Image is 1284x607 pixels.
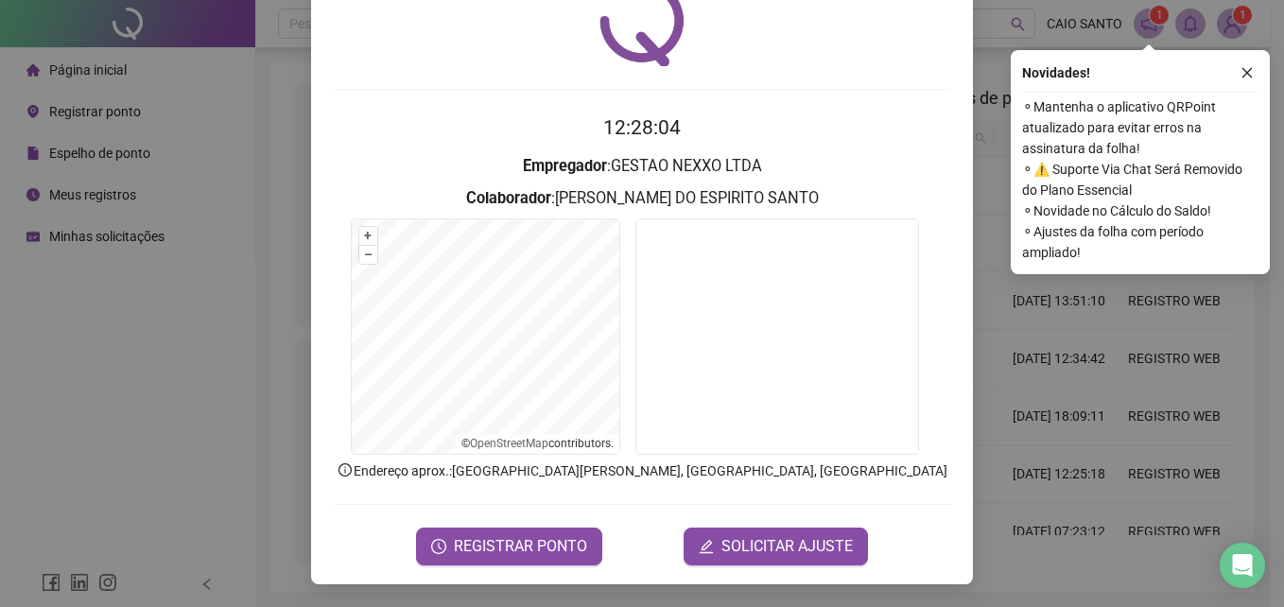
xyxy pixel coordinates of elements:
p: Endereço aprox. : [GEOGRAPHIC_DATA][PERSON_NAME], [GEOGRAPHIC_DATA], [GEOGRAPHIC_DATA] [334,460,950,481]
a: OpenStreetMap [470,437,548,450]
button: editSOLICITAR AJUSTE [684,528,868,565]
div: Open Intercom Messenger [1220,543,1265,588]
span: Novidades ! [1022,62,1090,83]
span: ⚬ Ajustes da folha com período ampliado! [1022,221,1258,263]
h3: : [PERSON_NAME] DO ESPIRITO SANTO [334,186,950,211]
strong: Colaborador [466,189,551,207]
span: ⚬ Mantenha o aplicativo QRPoint atualizado para evitar erros na assinatura da folha! [1022,96,1258,159]
span: info-circle [337,461,354,478]
span: clock-circle [431,539,446,554]
span: REGISTRAR PONTO [454,535,587,558]
span: ⚬ ⚠️ Suporte Via Chat Será Removido do Plano Essencial [1022,159,1258,200]
li: © contributors. [461,437,614,450]
button: REGISTRAR PONTO [416,528,602,565]
span: edit [699,539,714,554]
time: 12:28:04 [603,116,681,139]
button: – [359,246,377,264]
span: close [1241,66,1254,79]
span: SOLICITAR AJUSTE [721,535,853,558]
strong: Empregador [523,157,607,175]
span: ⚬ Novidade no Cálculo do Saldo! [1022,200,1258,221]
h3: : GESTAO NEXXO LTDA [334,154,950,179]
button: + [359,227,377,245]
